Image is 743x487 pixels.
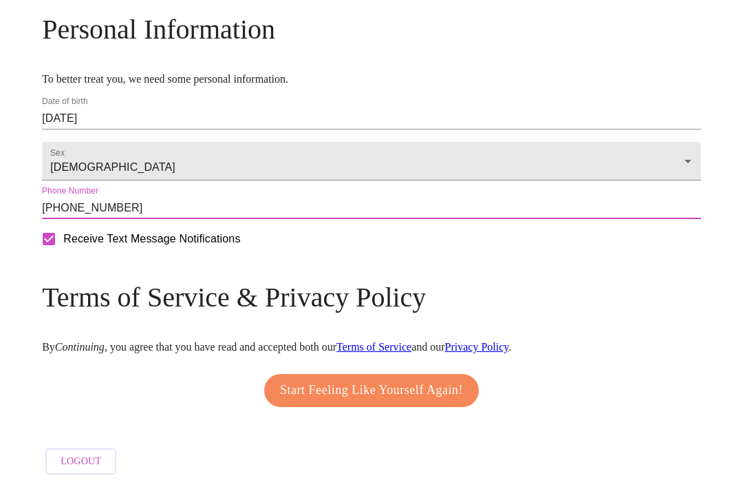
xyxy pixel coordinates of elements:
p: To better treat you, we need some personal information. [42,73,701,85]
a: Privacy Policy [445,341,509,353]
span: Logout [61,453,101,470]
label: Date of birth [42,98,88,106]
div: [DEMOGRAPHIC_DATA] [42,142,701,180]
h3: Terms of Service & Privacy Policy [42,281,701,313]
label: Phone Number [42,187,98,196]
em: Continuing [55,341,105,353]
span: Start Feeling Like Yourself Again! [280,380,463,402]
a: Terms of Service [336,341,411,353]
button: Logout [45,448,116,475]
button: Start Feeling Like Yourself Again! [264,374,479,407]
p: By , you agree that you have read and accepted both our and our . [42,341,701,353]
span: Receive Text Message Notifications [63,231,240,247]
h3: Personal Information [42,13,701,45]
